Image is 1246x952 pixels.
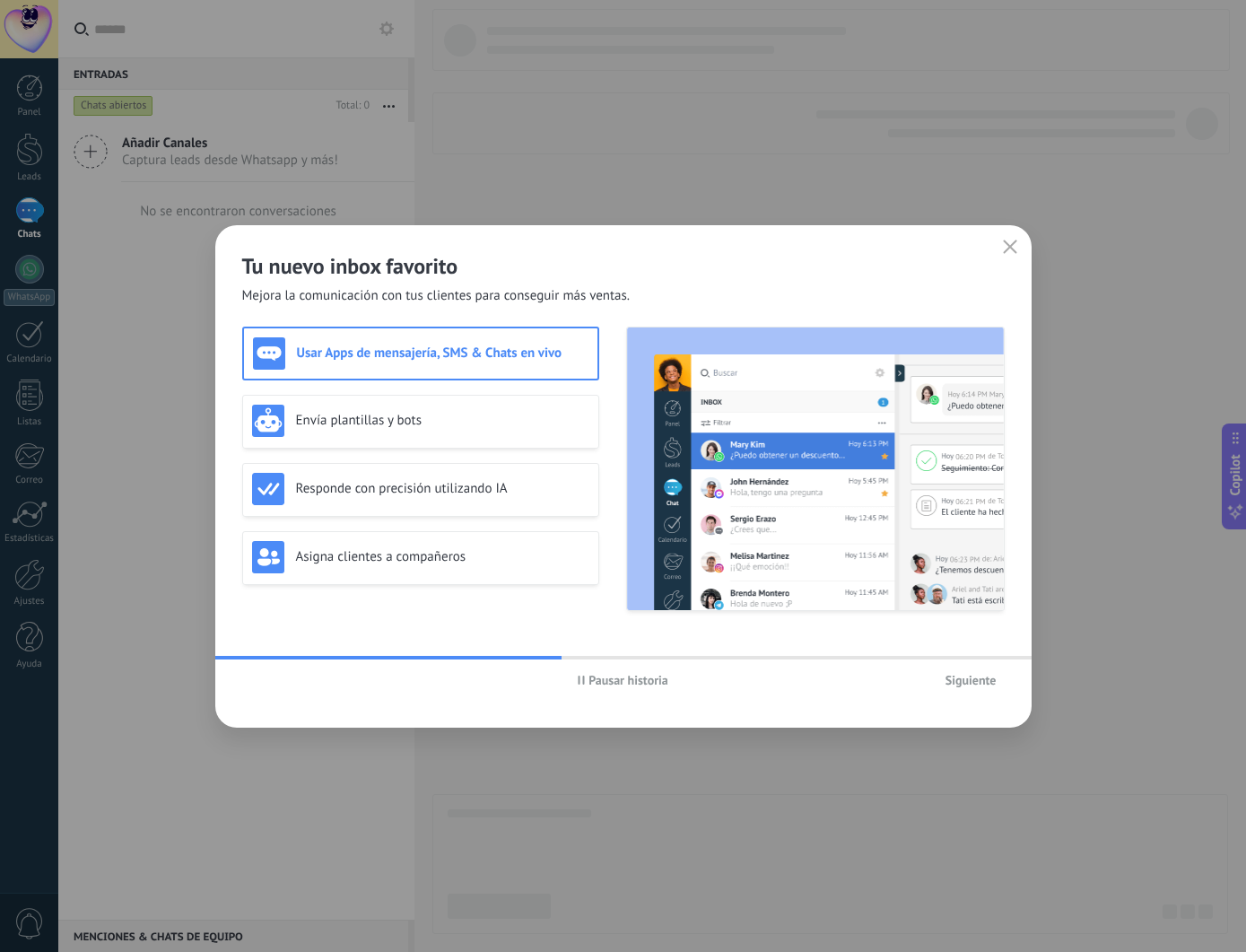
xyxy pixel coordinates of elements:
span: Siguiente [945,674,997,686]
h3: Envía plantillas y bots [296,412,589,429]
button: Pausar historia [570,667,676,694]
h3: Asigna clientes a compañeros [296,548,589,565]
button: Siguiente [937,667,1005,694]
h3: Usar Apps de mensajería, SMS & Chats en vivo [297,345,588,362]
h2: Tu nuevo inbox favorito [242,252,1005,280]
span: Mejora la comunicación con tus clientes para conseguir más ventas. [242,287,631,305]
h3: Responde con precisión utilizando IA [296,480,589,497]
span: Pausar historia [588,674,668,686]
